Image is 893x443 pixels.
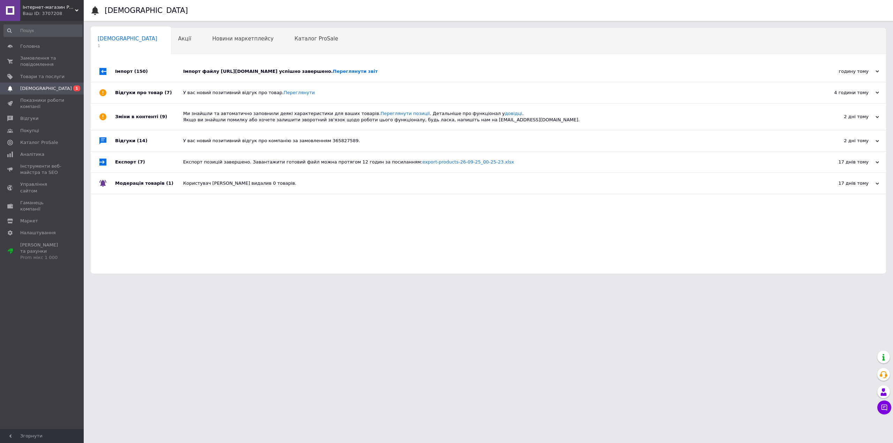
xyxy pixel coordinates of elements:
div: Експорт позицій завершено. Завантажити готовий файл можна протягом 12 годин за посиланням: [183,159,809,165]
div: 17 днів тому [809,159,879,165]
input: Пошук [3,24,82,37]
a: export-products-26-09-25_00-25-23.xlsx [422,159,514,165]
span: Показники роботи компанії [20,97,65,110]
span: [DEMOGRAPHIC_DATA] [98,36,157,42]
div: Ваш ID: 3707208 [23,10,84,17]
span: Головна [20,43,40,49]
span: (150) [134,69,148,74]
span: Покупці [20,128,39,134]
div: У вас новий позитивний відгук про компанію за замовленням 365827589. [183,138,809,144]
span: (7) [138,159,145,165]
span: Каталог ProSale [20,139,58,146]
div: Prom мікс 1 000 [20,254,65,261]
span: (7) [165,90,172,95]
span: Маркет [20,218,38,224]
span: Гаманець компанії [20,200,65,212]
span: (9) [160,114,167,119]
div: Імпорт файлу [URL][DOMAIN_NAME] успішно завершено. [183,68,809,75]
div: Імпорт [115,61,183,82]
div: Зміни в контенті [115,104,183,130]
span: Відгуки [20,115,38,122]
div: 17 днів тому [809,180,879,186]
h1: [DEMOGRAPHIC_DATA] [105,6,188,15]
div: Відгуки [115,130,183,151]
div: годину тому [809,68,879,75]
span: (14) [137,138,148,143]
span: (1) [166,181,173,186]
a: Переглянути звіт [333,69,378,74]
span: Товари та послуги [20,74,65,80]
span: Інтернет-магазин PARROT [23,4,75,10]
span: Інструменти веб-майстра та SEO [20,163,65,176]
div: У вас новий позитивний відгук про товар. [183,90,809,96]
span: 1 [73,85,80,91]
span: 1 [98,43,157,48]
button: Чат з покупцем [877,400,891,414]
span: Аналітика [20,151,44,158]
span: Налаштування [20,230,56,236]
span: Новини маркетплейсу [212,36,273,42]
span: [PERSON_NAME] та рахунки [20,242,65,261]
div: Модерація товарів [115,173,183,194]
span: Каталог ProSale [294,36,338,42]
span: Акції [178,36,192,42]
span: [DEMOGRAPHIC_DATA] [20,85,72,92]
div: Експорт [115,152,183,173]
div: Відгуки про товар [115,82,183,103]
span: Замовлення та повідомлення [20,55,65,68]
div: 2 дні тому [809,114,879,120]
span: Управління сайтом [20,181,65,194]
a: довідці [505,111,522,116]
div: 4 години тому [809,90,879,96]
a: Переглянути [284,90,315,95]
div: 2 дні тому [809,138,879,144]
a: Переглянути позиції [381,111,430,116]
div: Користувач [PERSON_NAME] видалив 0 товарів. [183,180,809,186]
div: Ми знайшли та автоматично заповнили деякі характеристики для ваших товарів. . Детальніше про функ... [183,110,809,123]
